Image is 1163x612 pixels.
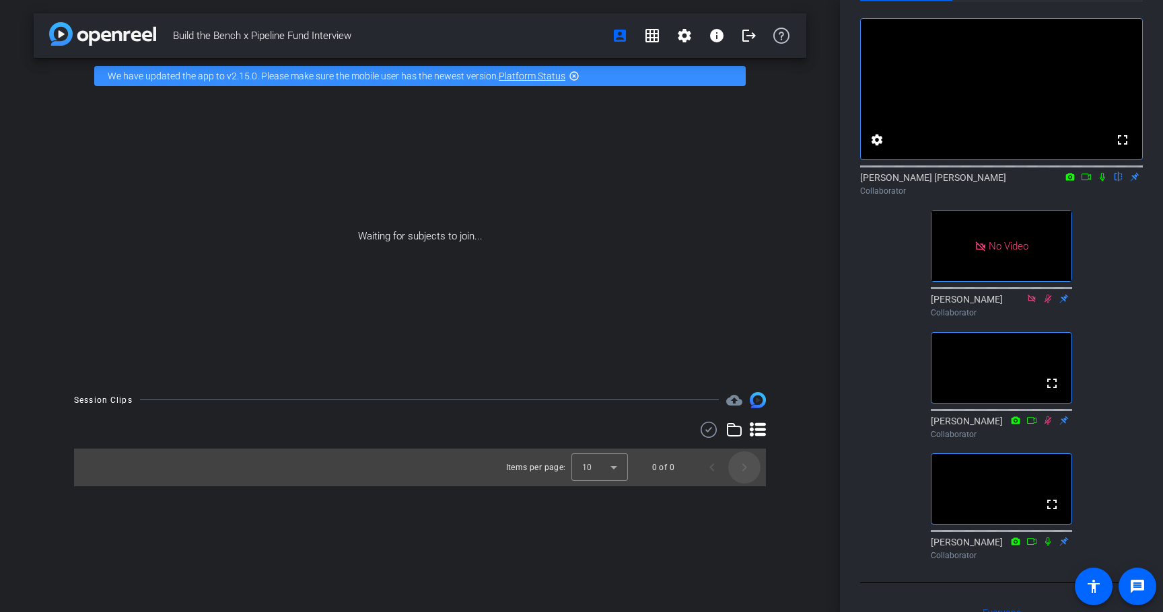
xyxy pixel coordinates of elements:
mat-icon: cloud_upload [726,392,742,408]
mat-icon: settings [676,28,693,44]
div: Collaborator [931,549,1072,562]
div: [PERSON_NAME] [931,535,1072,562]
div: We have updated the app to v2.15.0. Please make sure the mobile user has the newest version. [94,66,746,86]
img: Session clips [750,392,766,408]
mat-icon: info [709,28,725,44]
div: Session Clips [74,393,133,407]
div: 0 of 0 [652,461,674,474]
mat-icon: fullscreen [1044,496,1060,512]
mat-icon: grid_on [644,28,660,44]
div: [PERSON_NAME] [931,293,1072,319]
div: [PERSON_NAME] [931,414,1072,441]
mat-icon: logout [741,28,757,44]
div: Items per page: [506,461,566,474]
mat-icon: message [1129,578,1146,595]
mat-icon: fullscreen [1044,375,1060,391]
mat-icon: flip [1111,170,1127,182]
button: Previous page [696,451,728,484]
mat-icon: fullscreen [1115,132,1131,148]
span: Build the Bench x Pipeline Fund Interview [173,22,604,49]
span: Destinations for your clips [726,392,742,408]
mat-icon: account_box [612,28,628,44]
div: Collaborator [931,428,1072,441]
div: Collaborator [931,307,1072,319]
a: Platform Status [499,71,565,81]
div: Waiting for subjects to join... [34,94,806,379]
mat-icon: highlight_off [569,71,579,81]
mat-icon: accessibility [1086,578,1102,595]
div: [PERSON_NAME] [PERSON_NAME] [860,171,1143,197]
button: Next page [728,451,761,484]
div: Collaborator [860,185,1143,197]
span: No Video [989,240,1028,252]
mat-icon: settings [869,132,885,148]
img: app-logo [49,22,156,46]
